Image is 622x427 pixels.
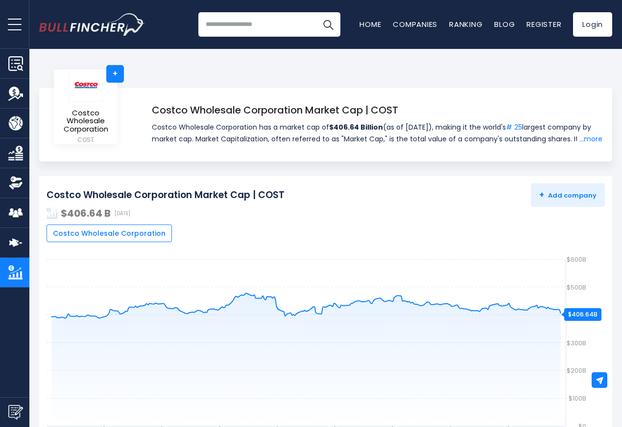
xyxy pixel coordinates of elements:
strong: $406.64 Billion [329,122,383,132]
img: logo [69,69,103,102]
a: Blog [494,19,515,29]
a: # 25 [506,122,522,132]
h2: Costco Wholesale Corporation Market Cap | COST [47,189,285,202]
text: $100B [569,394,586,403]
a: + [106,65,124,83]
text: $500B [567,283,586,292]
a: Go to homepage [39,13,144,36]
span: Costco Wholesale Corporation [53,229,166,238]
small: COST [62,135,110,144]
a: Ranking [449,19,482,29]
button: +Add company [531,183,605,207]
h1: Costco Wholesale Corporation Market Cap | COST [152,103,602,117]
strong: $406.64 B [61,206,111,220]
text: $200B [567,366,586,375]
button: Search [316,12,340,37]
span: [DATE] [115,210,130,217]
text: $300B [567,338,586,348]
img: Bullfincher logo [39,13,145,36]
div: $406.64B [564,308,601,321]
a: Home [359,19,381,29]
a: Costco Wholesale Corporation COST [61,68,110,146]
a: Login [573,12,612,37]
img: Ownership [8,176,23,190]
span: Add company [539,191,597,200]
strong: + [539,189,544,201]
a: Register [526,19,561,29]
text: $600B [567,255,586,264]
img: addasd [47,207,58,219]
a: ...more [577,133,602,145]
span: Costco Wholesale Corporation [62,109,110,134]
a: Companies [393,19,437,29]
span: Costco Wholesale Corporation has a market cap of (as of [DATE]), making it the world's largest co... [152,121,602,145]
